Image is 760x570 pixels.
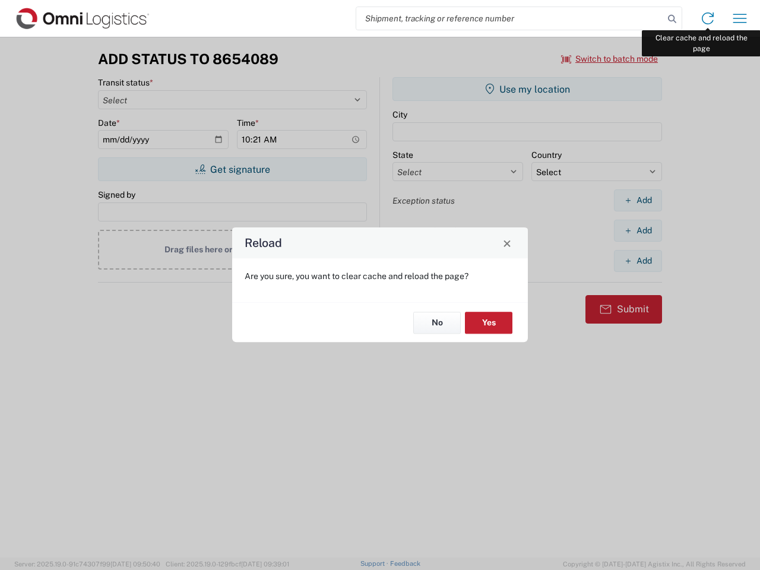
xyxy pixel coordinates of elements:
input: Shipment, tracking or reference number [356,7,664,30]
p: Are you sure, you want to clear cache and reload the page? [245,271,515,281]
button: Close [499,235,515,251]
button: No [413,312,461,334]
button: Yes [465,312,512,334]
h4: Reload [245,235,282,252]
